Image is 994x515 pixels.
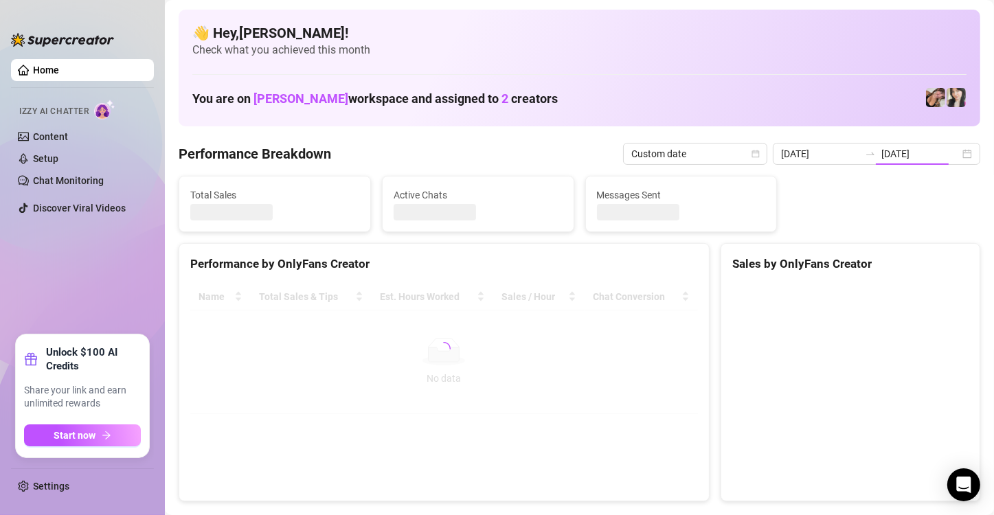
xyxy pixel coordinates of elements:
[54,430,96,441] span: Start now
[631,144,759,164] span: Custom date
[33,153,58,164] a: Setup
[190,187,359,203] span: Total Sales
[192,43,967,58] span: Check what you achieved this month
[192,23,967,43] h4: 👋 Hey, [PERSON_NAME] !
[865,148,876,159] span: to
[192,91,558,106] h1: You are on workspace and assigned to creators
[24,384,141,411] span: Share your link and earn unlimited rewards
[732,255,969,273] div: Sales by OnlyFans Creator
[11,33,114,47] img: logo-BBDzfeDw.svg
[33,131,68,142] a: Content
[33,65,59,76] a: Home
[865,148,876,159] span: swap-right
[33,481,69,492] a: Settings
[19,105,89,118] span: Izzy AI Chatter
[190,255,698,273] div: Performance by OnlyFans Creator
[926,88,945,107] img: Christina
[253,91,348,106] span: [PERSON_NAME]
[24,424,141,446] button: Start nowarrow-right
[881,146,960,161] input: End date
[437,342,451,356] span: loading
[24,352,38,366] span: gift
[102,431,111,440] span: arrow-right
[597,187,766,203] span: Messages Sent
[33,175,104,186] a: Chat Monitoring
[46,345,141,373] strong: Unlock $100 AI Credits
[394,187,563,203] span: Active Chats
[947,468,980,501] div: Open Intercom Messenger
[947,88,966,107] img: Christina
[501,91,508,106] span: 2
[752,150,760,158] span: calendar
[781,146,859,161] input: Start date
[179,144,331,163] h4: Performance Breakdown
[94,100,115,119] img: AI Chatter
[33,203,126,214] a: Discover Viral Videos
